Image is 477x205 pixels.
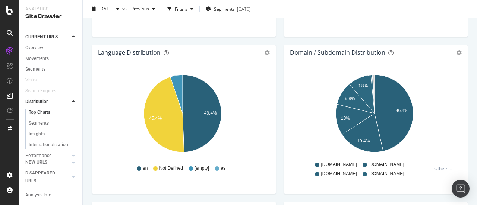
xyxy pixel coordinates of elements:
div: DISAPPEARED URLS [25,169,63,185]
div: gear [457,50,462,55]
div: gear [265,50,270,55]
a: Distribution [25,98,70,106]
div: Segments [29,119,49,127]
span: [DOMAIN_NAME] [321,161,357,168]
div: CURRENT URLS [25,33,58,41]
text: 9.8% [358,83,368,89]
div: Language Distribution [98,49,161,56]
div: Performance [25,152,51,160]
div: [DATE] [237,6,250,12]
svg: A chart. [98,72,267,158]
a: Insights [29,130,77,138]
a: NEW URLS [25,158,70,166]
svg: A chart. [290,72,459,158]
button: Previous [128,3,158,15]
a: Overview [25,44,77,52]
text: 13% [341,116,350,121]
div: Distribution [25,98,49,106]
div: NEW URLS [25,158,47,166]
a: Performance [25,152,70,160]
div: Domain / Subdomain Distribution [290,49,385,56]
div: SiteCrawler [25,12,76,21]
text: 19.4% [357,138,370,144]
div: Overview [25,44,43,52]
div: Search Engines [25,87,56,95]
div: Others... [434,165,455,172]
a: CURRENT URLS [25,33,70,41]
span: vs [122,5,128,11]
button: [DATE] [89,3,122,15]
text: 46.4% [396,108,408,113]
text: 49.4% [204,110,217,116]
a: Search Engines [25,87,64,95]
button: Segments[DATE] [203,3,253,15]
div: Internationalization [29,141,68,149]
button: Filters [164,3,196,15]
div: Analytics [25,6,76,12]
a: Movements [25,55,77,63]
a: Segments [25,65,77,73]
a: Segments [29,119,77,127]
div: Insights [29,130,45,138]
span: Not Defined [159,165,183,172]
span: [empty] [195,165,209,172]
a: Internationalization [29,141,77,149]
text: 9.8% [345,96,356,101]
div: Filters [175,6,187,12]
div: Visits [25,76,37,84]
div: Analysis Info [25,191,51,199]
span: [DOMAIN_NAME] [321,171,357,177]
a: Visits [25,76,44,84]
a: Analysis Info [25,191,77,199]
a: DISAPPEARED URLS [25,169,70,185]
div: Movements [25,55,49,63]
span: 2025 Oct. 7th [99,6,113,12]
span: es [221,165,225,172]
div: Open Intercom Messenger [452,180,470,198]
span: Previous [128,6,149,12]
span: Segments [214,6,235,12]
div: Segments [25,65,45,73]
span: [DOMAIN_NAME] [369,161,404,168]
a: Top Charts [29,109,77,116]
text: 45.4% [149,116,162,121]
div: Top Charts [29,109,50,116]
span: en [143,165,148,172]
span: [DOMAIN_NAME] [369,171,404,177]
